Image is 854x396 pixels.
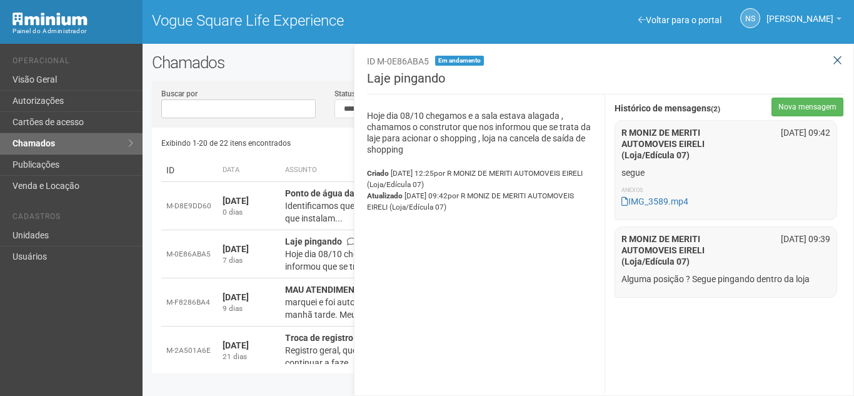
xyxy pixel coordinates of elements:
strong: [DATE] [223,292,249,302]
button: Nova mensagem [771,98,843,116]
h2: Chamados [152,53,845,72]
td: ID [161,159,218,182]
strong: Atualizado [367,191,403,200]
td: M-F8286BA4 [161,278,218,327]
h1: Vogue Square Life Experience [152,13,489,29]
a: NS [740,8,760,28]
li: Operacional [13,56,133,69]
li: Anexos [621,185,830,196]
span: [DATE] 12:25 [367,169,583,189]
td: M-2A501A6E [161,327,218,375]
strong: [DATE] [223,196,249,206]
strong: R MONIZ DE MERITI AUTOMOVEIS EIRELI (Loja/Edícula 07) [621,234,705,267]
td: M-0E86ABA5 [161,230,218,278]
strong: [DATE] [223,340,249,350]
span: ID M-0E86ABA5 [367,56,429,66]
h3: Laje pingando [367,72,844,94]
span: [DATE] 09:42 [367,191,574,211]
span: por R MONIZ DE MERITI AUTOMOVEIS EIRELI (Loja/Edícula 07) [367,169,583,189]
p: segue [621,167,830,178]
div: 9 dias [223,303,275,314]
th: Assunto [280,159,635,182]
strong: R MONIZ DE MERITI AUTOMOVEIS EIRELI (Loja/Edícula 07) [621,128,705,160]
li: Cadastros [13,212,133,225]
div: Painel do Administrador [13,26,133,37]
div: Identificamos que o ponto de água das lojas está com pouca pressão. Ao abrir a torneira que insta... [285,200,630,225]
div: 7 dias [223,255,275,266]
td: M-D8E9DD60 [161,182,218,230]
label: Status [334,88,356,99]
strong: [DATE] [223,244,249,254]
span: Nicolle Silva [766,2,833,24]
div: 0 dias [223,207,275,218]
strong: Ponto de água da loja com pouca pressão [285,188,450,198]
strong: Laje pingando [285,236,342,246]
span: 2 [347,236,361,246]
strong: Troca de registro 358/359 [285,333,388,343]
a: [PERSON_NAME] [766,16,841,26]
div: Registro geral, que fica no corredor está com problema, e precisamos de reparo para continuar a f... [285,344,630,369]
span: (2) [711,104,720,113]
p: Alguma posição ? Segue pingando dentro da loja [621,273,830,285]
div: Hoje dia 08/10 chegamos e a sala estava alagada , chamamos o construtor que nos informou que se t... [285,248,630,273]
strong: Histórico de mensagens [615,104,720,114]
a: IMG_3589.mp4 [621,196,688,206]
div: [DATE] 09:42 [764,127,840,138]
div: Exibindo 1-20 de 22 itens encontrados [161,134,499,153]
strong: Criado [367,169,389,178]
label: Buscar por [161,88,198,99]
strong: MAU ATENDIMENTO DE FUNCIONÁRIOS [285,285,444,295]
span: por R MONIZ DE MERITI AUTOMOVEIS EIRELI (Loja/Edícula 07) [367,191,574,211]
a: Voltar para o portal [638,15,721,25]
div: [DATE] 09:39 [764,233,840,245]
span: Em andamento [435,56,484,66]
p: Hoje dia 08/10 chegamos e a sala estava alagada , chamamos o construtor que nos informou que se t... [367,110,596,155]
div: marquei e foi autorizado a retirada de móveis de minhas salas, marquei para sábado manhã tarde. M... [285,296,630,321]
div: 21 dias [223,352,275,362]
th: Data [218,159,280,182]
img: Minium [13,13,88,26]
